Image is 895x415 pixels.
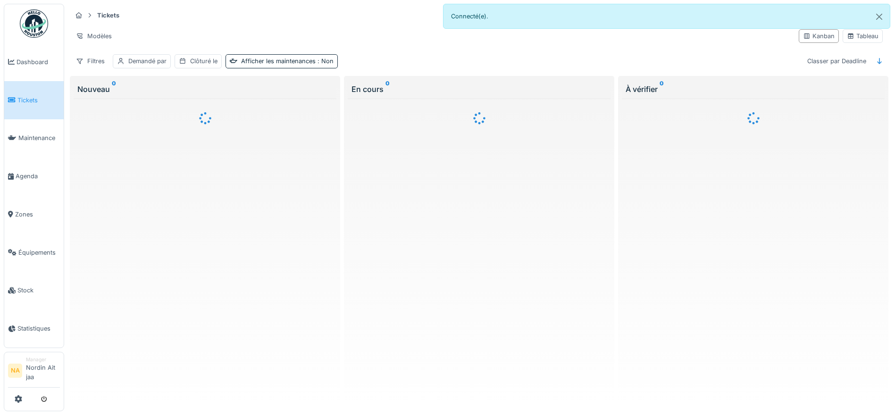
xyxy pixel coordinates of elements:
div: Kanban [803,32,835,41]
span: : Non [316,58,334,65]
span: Maintenance [18,133,60,142]
sup: 0 [112,83,116,95]
li: Nordin Ait jaa [26,356,60,385]
div: Filtres [72,54,109,68]
span: Dashboard [17,58,60,66]
sup: 0 [660,83,664,95]
span: Équipements [18,248,60,257]
div: Afficher les maintenances [241,57,334,66]
a: Maintenance [4,119,64,158]
a: Agenda [4,157,64,195]
span: Agenda [16,172,60,181]
div: Classer par Deadline [803,54,870,68]
div: Demandé par [128,57,167,66]
a: Équipements [4,233,64,272]
li: NA [8,364,22,378]
span: Stock [17,286,60,295]
button: Close [869,4,890,29]
div: Clôturé le [190,57,217,66]
div: Tableau [847,32,878,41]
span: Zones [15,210,60,219]
a: Zones [4,195,64,233]
div: Manager [26,356,60,363]
span: Tickets [17,96,60,105]
div: Nouveau [77,83,333,95]
sup: 0 [385,83,390,95]
a: Stock [4,272,64,310]
div: Modèles [72,29,116,43]
a: NA ManagerNordin Ait jaa [8,356,60,388]
div: À vérifier [626,83,881,95]
strong: Tickets [93,11,123,20]
div: Connecté(e). [443,4,891,29]
a: Statistiques [4,309,64,348]
div: En cours [351,83,607,95]
a: Tickets [4,81,64,119]
span: Statistiques [17,324,60,333]
img: Badge_color-CXgf-gQk.svg [20,9,48,38]
a: Dashboard [4,43,64,81]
